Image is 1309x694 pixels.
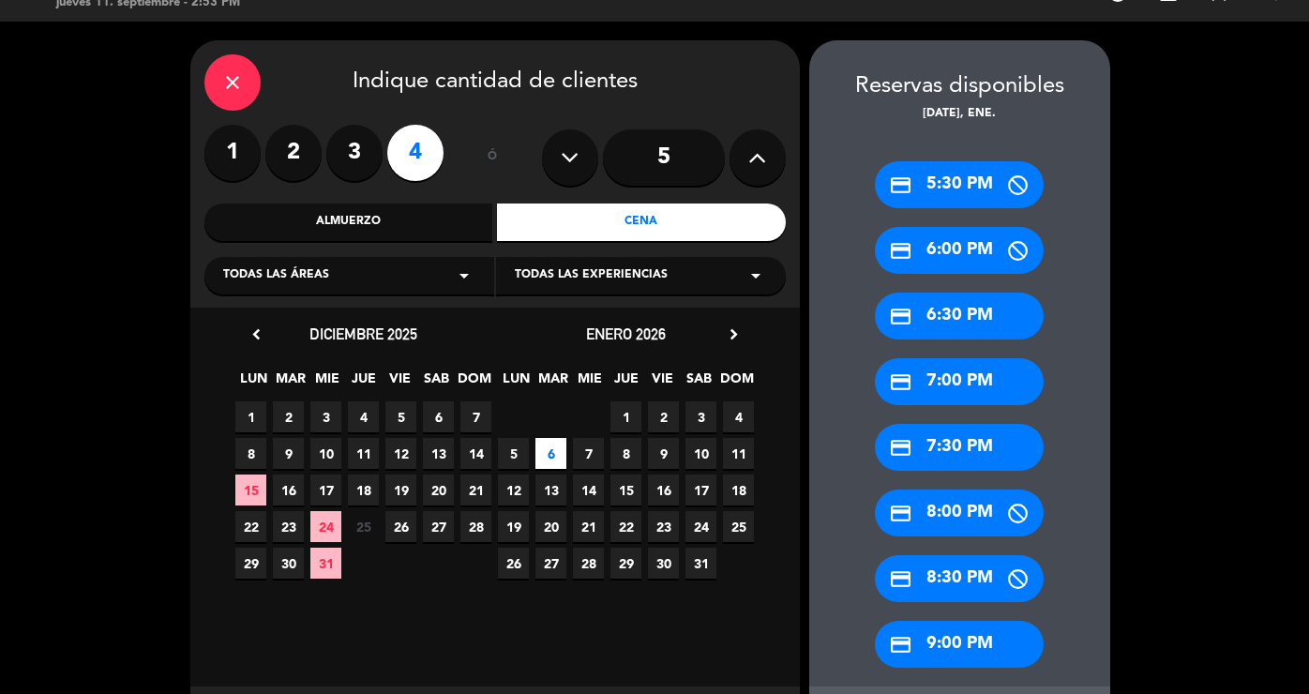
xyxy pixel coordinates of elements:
[875,555,1044,602] div: 8:30 PM
[889,370,912,394] i: credit_card
[348,438,379,469] span: 11
[586,324,666,343] span: enero 2026
[889,305,912,328] i: credit_card
[875,161,1044,208] div: 5:30 PM
[311,368,342,399] span: MIE
[610,401,641,432] span: 1
[610,511,641,542] span: 22
[310,438,341,469] span: 10
[453,264,475,287] i: arrow_drop_down
[535,438,566,469] span: 6
[423,438,454,469] span: 13
[385,401,416,432] span: 5
[685,511,716,542] span: 24
[385,511,416,542] span: 26
[573,438,604,469] span: 7
[385,438,416,469] span: 12
[235,401,266,432] span: 1
[310,511,341,542] span: 24
[235,511,266,542] span: 22
[889,173,912,197] i: credit_card
[223,266,329,285] span: Todas las áreas
[460,511,491,542] span: 28
[648,475,679,505] span: 16
[384,368,415,399] span: VIE
[273,475,304,505] span: 16
[745,264,767,287] i: arrow_drop_down
[648,548,679,579] span: 30
[889,436,912,460] i: credit_card
[723,438,754,469] span: 11
[460,475,491,505] span: 21
[273,401,304,432] span: 2
[648,511,679,542] span: 23
[238,368,269,399] span: LUN
[348,401,379,432] span: 4
[460,401,491,432] span: 7
[423,401,454,432] span: 6
[387,125,444,181] label: 4
[273,438,304,469] span: 9
[723,475,754,505] span: 18
[685,548,716,579] span: 31
[309,324,417,343] span: diciembre 2025
[348,368,379,399] span: JUE
[875,621,1044,668] div: 9:00 PM
[501,368,532,399] span: LUN
[535,511,566,542] span: 20
[385,475,416,505] span: 19
[348,511,379,542] span: 25
[235,475,266,505] span: 15
[204,125,261,181] label: 1
[310,548,341,579] span: 31
[310,401,341,432] span: 3
[685,475,716,505] span: 17
[875,227,1044,274] div: 6:00 PM
[648,438,679,469] span: 9
[809,105,1110,124] div: [DATE], ene.
[723,511,754,542] span: 25
[610,368,641,399] span: JUE
[685,401,716,432] span: 3
[889,502,912,525] i: credit_card
[497,204,786,241] div: Cena
[275,368,306,399] span: MAR
[348,475,379,505] span: 18
[809,68,1110,105] div: Reservas disponibles
[460,438,491,469] span: 14
[889,633,912,656] i: credit_card
[421,368,452,399] span: SAB
[247,324,266,344] i: chevron_left
[498,438,529,469] span: 5
[610,438,641,469] span: 8
[423,475,454,505] span: 20
[875,490,1044,536] div: 8:00 PM
[574,368,605,399] span: MIE
[235,438,266,469] span: 8
[515,266,668,285] span: Todas las experiencias
[875,293,1044,339] div: 6:30 PM
[610,548,641,579] span: 29
[535,475,566,505] span: 13
[648,401,679,432] span: 2
[326,125,383,181] label: 3
[273,548,304,579] span: 30
[235,548,266,579] span: 29
[573,548,604,579] span: 28
[265,125,322,181] label: 2
[535,548,566,579] span: 27
[889,567,912,591] i: credit_card
[723,401,754,432] span: 4
[720,368,751,399] span: DOM
[684,368,715,399] span: SAB
[573,475,604,505] span: 14
[221,71,244,94] i: close
[610,475,641,505] span: 15
[647,368,678,399] span: VIE
[875,424,1044,471] div: 7:30 PM
[537,368,568,399] span: MAR
[498,475,529,505] span: 12
[498,511,529,542] span: 19
[875,358,1044,405] div: 7:00 PM
[310,475,341,505] span: 17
